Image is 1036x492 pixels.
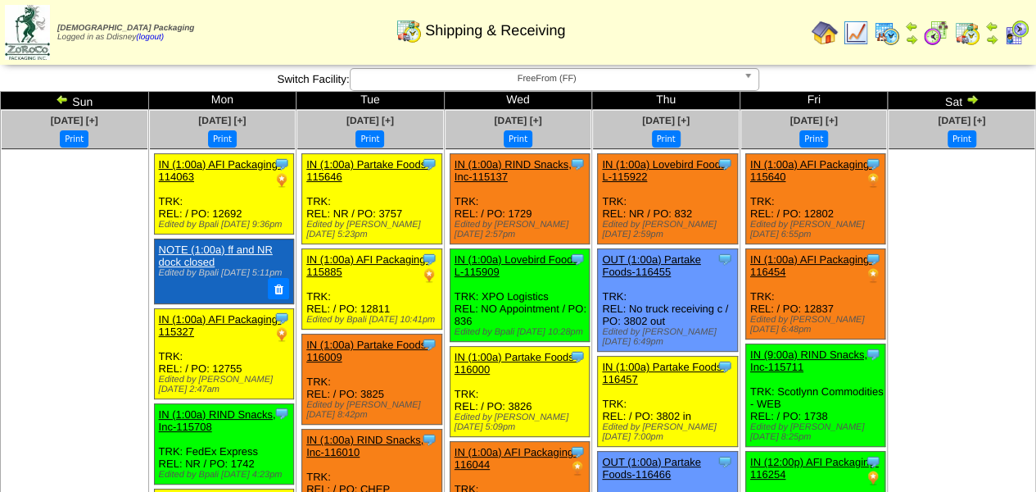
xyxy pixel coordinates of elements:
[602,422,736,442] div: Edited by [PERSON_NAME] [DATE] 7:00pm
[602,361,725,385] a: IN (1:00a) Partake Foods-116457
[396,17,422,43] img: calendarinout.gif
[159,220,293,230] div: Edited by Bpali [DATE] 9:36pm
[717,358,733,375] img: Tooltip
[421,156,437,172] img: Tooltip
[302,249,441,330] div: TRK: REL: / PO: 12811
[302,154,441,244] div: TRK: REL: NR / PO: 3757
[154,308,293,399] div: TRK: REL: / PO: 12755
[602,456,700,481] a: OUT (1:00a) Partake Foods-116466
[346,115,394,126] a: [DATE] [+]
[874,20,900,46] img: calendarprod.gif
[652,130,681,148] button: Print
[159,268,288,278] div: Edited by Bpali [DATE] 5:11pm
[948,130,976,148] button: Print
[455,253,578,278] a: IN (1:00a) Lovebird Foods L-115909
[569,251,586,267] img: Tooltip
[306,158,429,183] a: IN (1:00a) Partake Foods-115646
[717,453,733,470] img: Tooltip
[865,172,881,189] img: PO
[57,24,194,42] span: Logged in as Ddisney
[865,156,881,172] img: Tooltip
[865,453,881,470] img: Tooltip
[159,313,282,338] a: IN (1:00a) AFI Packaging-115327
[717,156,733,172] img: Tooltip
[5,5,50,60] img: zoroco-logo-small.webp
[790,115,838,126] a: [DATE] [+]
[274,326,290,343] img: PO
[602,220,736,239] div: Edited by [PERSON_NAME] [DATE] 2:59pm
[923,20,949,46] img: calendarblend.gif
[750,158,873,183] a: IN (1:00a) AFI Packaging-115640
[455,158,572,183] a: IN (1:00a) RIND Snacks, Inc-115137
[274,156,290,172] img: Tooltip
[51,115,98,126] a: [DATE] [+]
[569,348,586,365] img: Tooltip
[504,130,532,148] button: Print
[306,434,423,458] a: IN (1:00a) RIND Snacks, Inc-116010
[642,115,690,126] a: [DATE] [+]
[455,446,577,471] a: IN (1:00a) AFI Packaging-116044
[966,93,979,106] img: arrowright.gif
[154,154,293,235] div: TRK: REL: / PO: 12692
[357,69,737,89] span: FreeFrom (FF)
[455,327,589,337] div: Edited by Bpali [DATE] 10:28pm
[159,470,293,480] div: Edited by Bpali [DATE] 4:23pm
[750,422,884,442] div: Edited by [PERSON_NAME] [DATE] 8:25pm
[1003,20,1029,46] img: calendarcustomer.gif
[159,408,276,433] a: IN (1:00a) RIND Snacks, Inc-115708
[450,154,589,244] div: TRK: REL: / PO: 1729
[1,92,149,110] td: Sun
[740,92,888,110] td: Fri
[905,33,918,46] img: arrowright.gif
[302,335,441,425] div: TRK: REL: / PO: 3825
[745,154,884,244] div: TRK: REL: / PO: 12802
[306,253,429,278] a: IN (1:00a) AFI Packaging-115885
[569,444,586,460] img: Tooltip
[268,278,289,299] button: Delete Note
[569,156,586,172] img: Tooltip
[750,253,873,278] a: IN (1:00a) AFI Packaging-116454
[865,267,881,284] img: PO
[602,158,726,183] a: IN (1:00a) Lovebird Foods L-115922
[56,93,69,106] img: arrowleft.gif
[306,400,441,420] div: Edited by [PERSON_NAME] [DATE] 8:42pm
[444,92,592,110] td: Wed
[750,348,867,373] a: IN (9:00a) RIND Snacks, Inc-115711
[592,92,740,110] td: Thu
[198,115,246,126] a: [DATE] [+]
[905,20,918,33] img: arrowleft.gif
[274,172,290,189] img: PO
[159,158,282,183] a: IN (1:00a) AFI Packaging-114063
[985,20,998,33] img: arrowleft.gif
[750,315,884,335] div: Edited by [PERSON_NAME] [DATE] 6:48pm
[296,92,445,110] td: Tue
[865,346,881,362] img: Tooltip
[745,344,884,447] div: TRK: Scotlynn Commodities - WEB REL: / PO: 1738
[159,375,293,394] div: Edited by [PERSON_NAME] [DATE] 2:47am
[985,33,998,46] img: arrowright.gif
[843,20,869,46] img: line_graph.gif
[136,33,164,42] a: (logout)
[208,130,237,148] button: Print
[598,154,737,244] div: TRK: REL: NR / PO: 832
[888,92,1036,110] td: Sat
[274,405,290,421] img: Tooltip
[602,253,700,278] a: OUT (1:00a) Partake Foods-116455
[745,249,884,339] div: TRK: REL: / PO: 12837
[954,20,980,46] img: calendarinout.gif
[938,115,985,126] span: [DATE] [+]
[865,251,881,267] img: Tooltip
[355,130,384,148] button: Print
[154,403,293,484] div: TRK: FedEx Express REL: NR / PO: 1742
[750,220,884,239] div: Edited by [PERSON_NAME] [DATE] 6:55pm
[717,251,733,267] img: Tooltip
[421,431,437,448] img: Tooltip
[60,130,88,148] button: Print
[455,412,589,432] div: Edited by [PERSON_NAME] [DATE] 5:09pm
[569,460,586,476] img: PO
[602,327,736,347] div: Edited by [PERSON_NAME] [DATE] 6:49pm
